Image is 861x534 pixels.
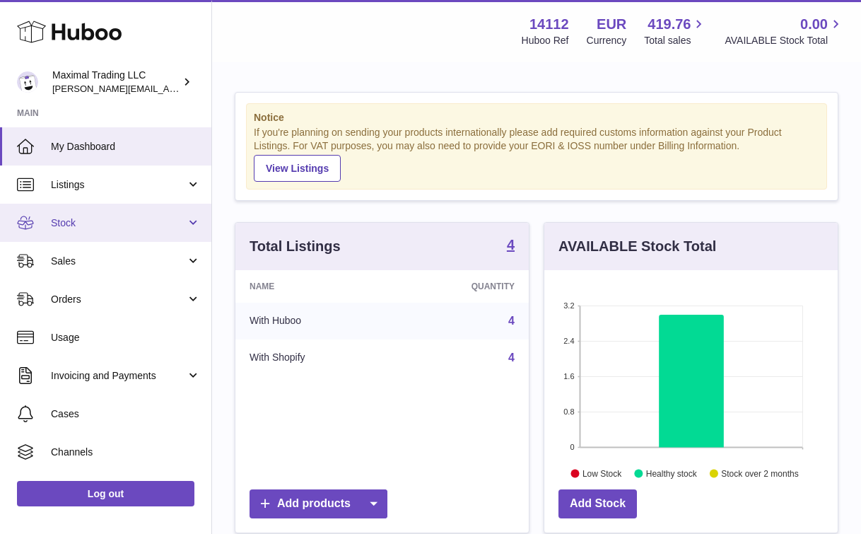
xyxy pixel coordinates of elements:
strong: 14112 [529,15,569,34]
a: 419.76 Total sales [644,15,707,47]
span: Invoicing and Payments [51,369,186,383]
a: Add Stock [558,489,637,518]
img: website_grey.svg [23,37,34,48]
a: 4 [508,352,515,364]
span: 419.76 [648,15,691,34]
img: tab_domain_overview_orange.svg [38,82,49,93]
strong: Notice [254,111,819,124]
h3: AVAILABLE Stock Total [558,237,716,256]
span: 0.00 [800,15,828,34]
span: My Dashboard [51,140,201,153]
text: Stock over 2 months [721,468,798,478]
span: Total sales [644,34,707,47]
span: [PERSON_NAME][EMAIL_ADDRESS][DOMAIN_NAME] [52,83,283,94]
th: Name [235,270,394,303]
strong: 4 [507,238,515,252]
a: View Listings [254,155,341,182]
img: scott@scottkanacher.com [17,71,38,93]
text: Healthy stock [646,468,698,478]
div: v 4.0.25 [40,23,69,34]
span: Listings [51,178,186,192]
text: 0 [570,443,574,451]
th: Quantity [394,270,529,303]
text: 2.4 [563,337,574,345]
div: Domain: [DOMAIN_NAME] [37,37,156,48]
text: 3.2 [563,301,574,310]
strong: EUR [597,15,626,34]
h3: Total Listings [250,237,341,256]
span: Orders [51,293,186,306]
text: 1.6 [563,372,574,381]
div: Keywords by Traffic [156,83,238,93]
span: Cases [51,407,201,421]
a: Log out [17,481,194,506]
text: Low Stock [582,468,622,478]
span: Channels [51,446,201,459]
a: Add products [250,489,387,518]
td: With Huboo [235,303,394,339]
a: 4 [508,315,515,327]
span: Sales [51,255,186,268]
a: 4 [507,238,515,255]
span: Usage [51,331,201,344]
div: Maximal Trading LLC [52,69,180,95]
img: tab_keywords_by_traffic_grey.svg [141,82,152,93]
a: 0.00 AVAILABLE Stock Total [725,15,844,47]
div: If you're planning on sending your products internationally please add required customs informati... [254,126,819,181]
div: Currency [587,34,627,47]
img: logo_orange.svg [23,23,34,34]
span: AVAILABLE Stock Total [725,34,844,47]
text: 0.8 [563,407,574,416]
div: Domain Overview [54,83,127,93]
div: Huboo Ref [522,34,569,47]
span: Stock [51,216,186,230]
td: With Shopify [235,339,394,376]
